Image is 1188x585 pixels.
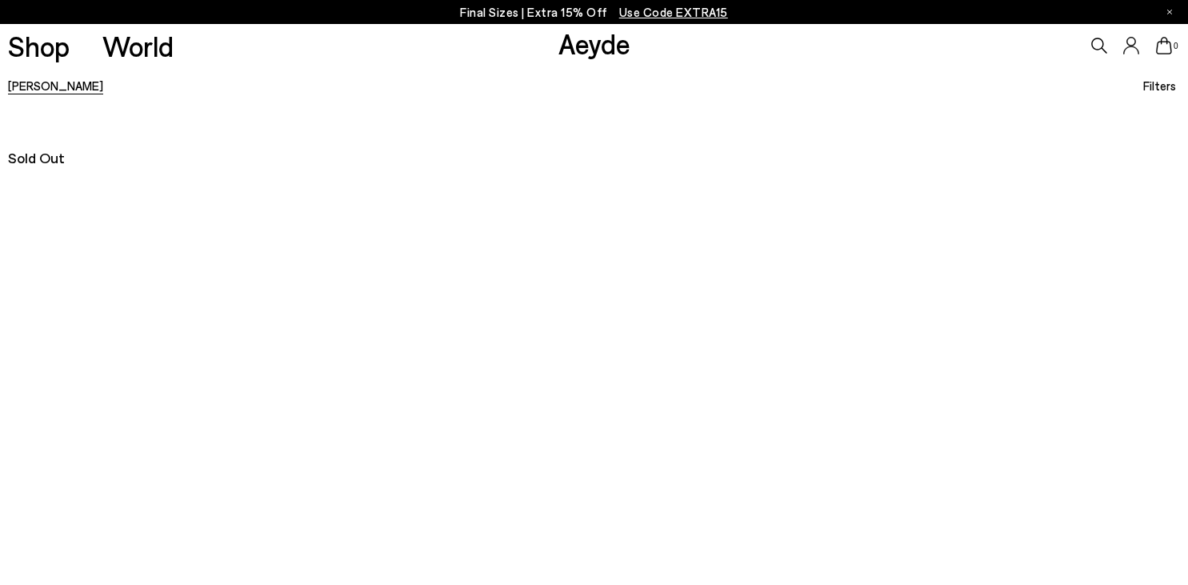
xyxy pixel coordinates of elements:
span: Filters [1143,78,1176,93]
a: Shop [8,32,70,60]
span: Navigate to /collections/ss25-final-sizes [619,5,728,19]
a: World [102,32,174,60]
span: 0 [1172,42,1180,50]
p: Final Sizes | Extra 15% Off [460,2,728,22]
a: 0 [1156,37,1172,54]
span: Sold Out [8,149,65,166]
a: [PERSON_NAME] [8,78,103,93]
a: Aeyde [558,26,630,60]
